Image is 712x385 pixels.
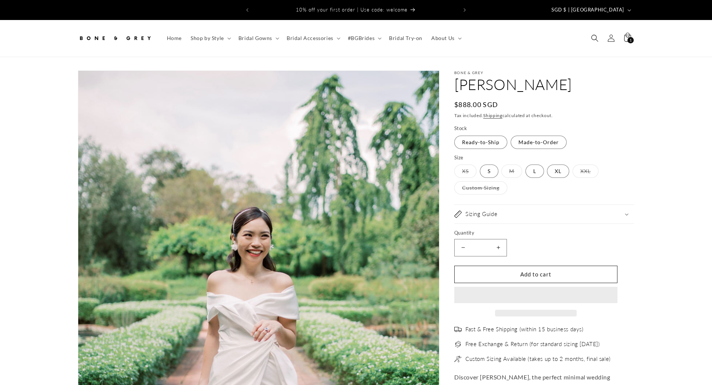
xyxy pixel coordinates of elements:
[456,3,473,17] button: Next announcement
[454,355,462,363] img: needle.png
[454,341,462,348] img: exchange_2.png
[547,3,634,17] button: SGD $ | [GEOGRAPHIC_DATA]
[75,27,155,49] a: Bone and Grey Bridal
[167,35,182,42] span: Home
[547,165,569,178] label: XL
[234,30,282,46] summary: Bridal Gowns
[454,165,477,178] label: XS
[348,35,375,42] span: #BGBrides
[511,136,567,149] label: Made-to-Order
[239,3,256,17] button: Previous announcement
[454,75,634,94] h1: [PERSON_NAME]
[454,266,617,283] button: Add to cart
[454,205,634,223] summary: Sizing Guide
[287,35,333,42] span: Bridal Accessories
[573,165,599,178] label: XXL
[465,326,584,333] span: Fast & Free Shipping (within 15 business days)
[282,30,343,46] summary: Bridal Accessories
[385,30,427,46] a: Bridal Try-on
[480,165,498,178] label: S
[465,210,497,218] h2: Sizing Guide
[454,154,464,162] legend: Size
[162,30,186,46] a: Home
[431,35,455,42] span: About Us
[465,355,611,363] span: Custom Sizing Available (takes up to 2 months, final sale)
[501,165,522,178] label: M
[296,7,408,13] span: 10% off your first order | Use code: welcome
[551,6,624,14] span: SGD $ | [GEOGRAPHIC_DATA]
[465,341,600,348] span: Free Exchange & Return (for standard sizing [DATE])
[343,30,385,46] summary: #BGBrides
[454,125,468,132] legend: Stock
[427,30,465,46] summary: About Us
[454,229,617,237] label: Quantity
[454,70,634,75] p: Bone & Grey
[78,30,152,46] img: Bone and Grey Bridal
[525,165,544,178] label: L
[483,113,502,118] a: Shipping
[454,112,634,119] div: Tax included. calculated at checkout.
[454,181,507,195] label: Custom Sizing
[587,30,603,46] summary: Search
[186,30,234,46] summary: Shop by Style
[630,37,632,43] span: 1
[238,35,272,42] span: Bridal Gowns
[454,136,507,149] label: Ready-to-Ship
[454,100,498,110] span: $888.00 SGD
[389,35,422,42] span: Bridal Try-on
[191,35,224,42] span: Shop by Style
